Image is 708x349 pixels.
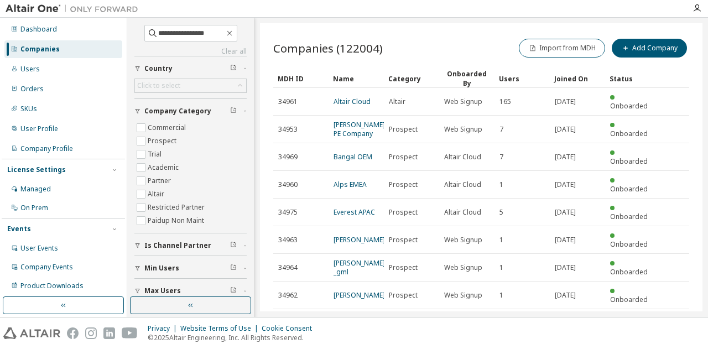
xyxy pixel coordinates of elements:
[230,107,237,116] span: Clear filter
[334,97,371,106] a: Altair Cloud
[135,79,246,92] div: Click to select
[144,241,211,250] span: Is Channel Partner
[444,263,482,272] span: Web Signup
[103,327,115,339] img: linkedin.svg
[180,324,262,333] div: Website Terms of Use
[148,121,188,134] label: Commercial
[444,97,482,106] span: Web Signup
[278,97,298,106] span: 34961
[389,125,418,134] span: Prospect
[20,85,44,93] div: Orders
[20,65,40,74] div: Users
[499,125,503,134] span: 7
[610,101,648,111] span: Onboarded
[137,81,180,90] div: Click to select
[334,120,385,138] a: [PERSON_NAME] PE Company
[134,47,247,56] a: Clear all
[389,208,418,217] span: Prospect
[7,165,66,174] div: License Settings
[334,207,375,217] a: Everest APAC
[144,287,181,295] span: Max Users
[555,125,576,134] span: [DATE]
[134,56,247,81] button: Country
[134,233,247,258] button: Is Channel Partner
[230,264,237,273] span: Clear filter
[555,153,576,162] span: [DATE]
[389,97,405,106] span: Altair
[334,258,385,277] a: [PERSON_NAME] _gml
[612,39,687,58] button: Add Company
[519,39,605,58] button: Import from MDH
[610,267,648,277] span: Onboarded
[278,208,298,217] span: 34975
[148,148,164,161] label: Trial
[278,236,298,244] span: 34963
[20,185,51,194] div: Managed
[20,204,48,212] div: On Prem
[444,69,490,88] div: Onboarded By
[278,291,298,300] span: 34962
[20,263,73,272] div: Company Events
[7,225,31,233] div: Events
[334,180,367,189] a: Alps EMEA
[278,70,324,87] div: MDH ID
[444,291,482,300] span: Web Signup
[499,208,503,217] span: 5
[444,125,482,134] span: Web Signup
[148,324,180,333] div: Privacy
[334,235,385,244] a: [PERSON_NAME]
[6,3,144,14] img: Altair One
[230,64,237,73] span: Clear filter
[273,40,383,56] span: Companies (122004)
[144,107,211,116] span: Company Category
[148,201,207,214] label: Restricted Partner
[389,153,418,162] span: Prospect
[444,153,481,162] span: Altair Cloud
[610,212,648,221] span: Onboarded
[3,327,60,339] img: altair_logo.svg
[389,236,418,244] span: Prospect
[334,152,372,162] a: Bangal OEM
[230,287,237,295] span: Clear filter
[555,180,576,189] span: [DATE]
[554,70,601,87] div: Joined On
[148,161,181,174] label: Academic
[610,295,648,304] span: Onboarded
[20,244,58,253] div: User Events
[20,25,57,34] div: Dashboard
[134,279,247,303] button: Max Users
[134,99,247,123] button: Company Category
[499,180,503,189] span: 1
[499,291,503,300] span: 1
[555,263,576,272] span: [DATE]
[20,282,84,290] div: Product Downloads
[20,45,60,54] div: Companies
[278,263,298,272] span: 34964
[67,327,79,339] img: facebook.svg
[148,134,179,148] label: Prospect
[499,236,503,244] span: 1
[499,153,503,162] span: 7
[148,214,206,227] label: Paidup Non Maint
[20,124,58,133] div: User Profile
[555,236,576,244] span: [DATE]
[278,125,298,134] span: 34953
[20,144,73,153] div: Company Profile
[389,291,418,300] span: Prospect
[555,97,576,106] span: [DATE]
[134,256,247,280] button: Min Users
[499,97,511,106] span: 165
[555,208,576,217] span: [DATE]
[85,327,97,339] img: instagram.svg
[555,291,576,300] span: [DATE]
[333,70,379,87] div: Name
[144,64,173,73] span: Country
[444,236,482,244] span: Web Signup
[444,208,481,217] span: Altair Cloud
[148,174,173,187] label: Partner
[122,327,138,339] img: youtube.svg
[499,263,503,272] span: 1
[148,187,166,201] label: Altair
[148,333,319,342] p: © 2025 Altair Engineering, Inc. All Rights Reserved.
[388,70,435,87] div: Category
